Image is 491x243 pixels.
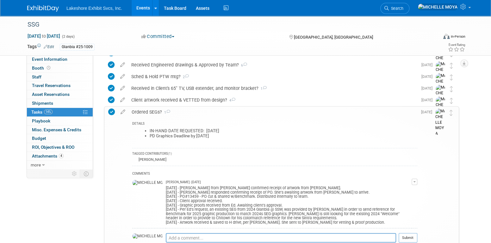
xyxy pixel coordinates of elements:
[436,85,445,113] img: MICHELLE MOYA
[32,65,52,71] span: Booth
[44,109,53,114] span: 14%
[117,62,128,68] a: edit
[27,73,93,81] a: Staff
[31,162,41,167] span: more
[32,127,81,132] span: Misc. Expenses & Credits
[27,64,93,72] a: Booth
[117,97,128,103] a: edit
[421,63,436,67] span: [DATE]
[66,6,122,11] span: Lakeshore Exhibit Svcs, Inc.
[436,73,445,101] img: MICHELLE MOYA
[32,92,70,97] span: Asset Reservations
[25,19,428,30] div: SSG
[32,118,50,123] span: Playbook
[421,110,435,114] span: [DATE]
[32,136,46,141] span: Budget
[60,44,95,50] div: Glanbia #25-1009
[32,153,64,159] span: Attachments
[59,153,64,158] span: 4
[46,65,52,70] span: Booth not reserved yet
[27,161,93,169] a: more
[80,170,93,178] td: Toggle Event Tabs
[150,128,417,134] li: IN-HAND DATE REQUESTED: [DATE]
[418,3,458,10] img: MICHELLE MOYA
[27,108,93,116] a: Tasks14%
[294,35,373,40] span: [GEOGRAPHIC_DATA], [GEOGRAPHIC_DATA]
[27,126,93,134] a: Misc. Expenses & Credits
[239,63,247,67] span: 6
[128,107,417,117] div: Ordered SEGs?
[380,3,409,14] a: Search
[117,85,128,91] a: edit
[32,57,67,62] span: Event Information
[27,5,59,12] img: ExhibitDay
[27,90,93,99] a: Asset Reservations
[128,95,418,105] div: Client artwork received & VETTED from design?
[421,74,436,79] span: [DATE]
[137,157,166,162] div: [PERSON_NAME]
[450,63,453,69] i: Move task
[27,117,93,125] a: Playbook
[132,171,417,178] div: COMMENTS
[117,74,128,79] a: edit
[181,75,189,79] span: 2
[128,71,418,82] div: Sched & Hold PTW mtg?
[41,34,47,39] span: to
[162,110,170,115] span: 1
[389,6,403,11] span: Search
[27,81,93,90] a: Travel Reservations
[166,184,412,225] div: [DATE] - [PERSON_NAME] from [PERSON_NAME] confirmed receipt of artwork from [PERSON_NAME]. [DATE]...
[132,234,163,239] img: MICHELLE MOYA
[31,109,53,115] span: Tasks
[166,180,201,184] span: [PERSON_NAME] - [DATE]
[436,61,445,89] img: MICHELLE MOYA
[168,152,172,155] span: (1)
[117,109,128,115] a: edit
[27,55,93,64] a: Event Information
[61,34,75,39] span: (2 days)
[451,34,465,39] div: In-Person
[450,86,453,92] i: Move task
[27,152,93,160] a: Attachments4
[132,180,163,186] img: MICHELLE MOYA
[132,121,417,127] div: DETAILS
[421,98,436,102] span: [DATE]
[400,33,465,42] div: Event Format
[32,74,41,79] span: Staff
[435,109,445,136] img: MICHELLE MOYA
[27,134,93,143] a: Budget
[258,87,267,91] span: 1
[450,74,453,80] i: Move task
[69,170,80,178] td: Personalize Event Tab Strip
[421,86,436,90] span: [DATE]
[139,33,177,40] button: Committed
[27,143,93,152] a: ROI, Objectives & ROO
[448,43,465,47] div: Event Rating
[399,233,417,243] button: Submit
[436,97,445,124] img: MICHELLE MOYA
[27,99,93,108] a: Shipments
[150,134,417,139] li: PD Graphics Deadline by [DATE]
[44,45,54,49] a: Edit
[128,83,418,94] div: Received in Client's 65" TV, USB extender, and monitor bracket?
[27,43,54,51] td: Tags
[227,98,235,103] span: 4
[132,152,417,157] div: TAGGED CONTRIBUTORS
[450,110,453,116] i: Move task
[32,83,71,88] span: Travel Reservations
[443,34,450,39] img: Format-Inperson.png
[32,145,74,150] span: ROI, Objectives & ROO
[32,101,53,106] span: Shipments
[128,59,418,70] div: Received Engineered drawings & Approved by Team?
[450,98,453,104] i: Move task
[27,33,60,39] span: [DATE] [DATE]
